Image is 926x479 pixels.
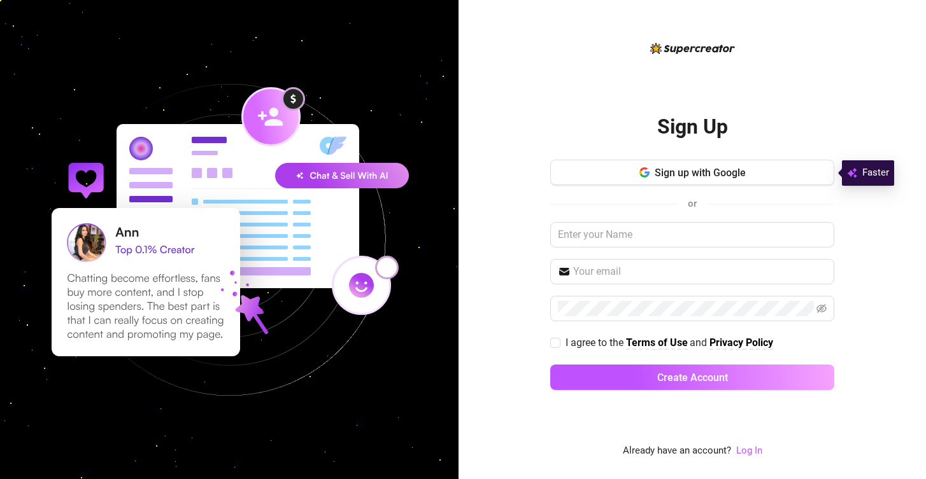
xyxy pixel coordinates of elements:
input: Your email [573,264,827,279]
img: logo-BBDzfeDw.svg [650,43,735,54]
span: Faster [862,165,889,181]
strong: Privacy Policy [709,337,773,349]
span: Create Account [657,371,728,384]
span: Already have an account? [623,443,731,459]
input: Enter your Name [550,222,834,247]
span: I agree to the [566,337,626,349]
strong: Terms of Use [626,337,688,349]
a: Log In [736,445,762,456]
button: Sign up with Google [550,160,834,185]
a: Log In [736,443,762,459]
span: eye-invisible [816,303,827,314]
img: signup-background-D0MIrEPF.svg [9,20,450,460]
span: Sign up with Google [655,167,746,179]
span: and [690,337,709,349]
button: Create Account [550,364,834,390]
span: or [688,198,697,209]
h2: Sign Up [657,114,728,140]
a: Terms of Use [626,337,688,350]
img: svg%3e [847,165,857,181]
a: Privacy Policy [709,337,773,350]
